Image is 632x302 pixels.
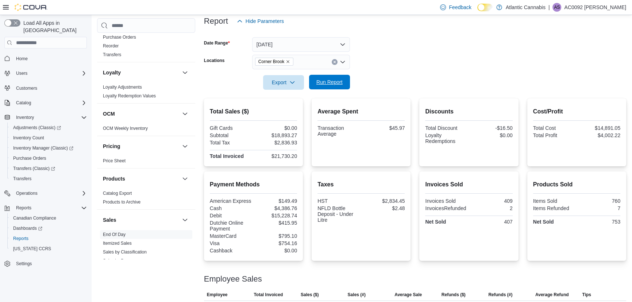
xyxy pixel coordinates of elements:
[10,154,49,163] a: Purchase Orders
[348,292,366,298] span: Sales (#)
[363,198,405,204] div: $2,834.45
[10,133,47,142] a: Inventory Count
[13,135,44,141] span: Inventory Count
[255,240,297,246] div: $754.16
[103,232,126,237] a: End Of Day
[258,58,284,65] span: Corner Brook
[10,123,64,132] a: Adjustments (Classic)
[103,258,129,264] span: Sales by Day
[103,43,119,49] a: Reorder
[533,219,554,225] strong: Net Sold
[578,125,620,131] div: $14,891.05
[103,85,142,90] a: Loyalty Adjustments
[10,174,34,183] a: Transfers
[103,84,142,90] span: Loyalty Adjustments
[210,125,252,131] div: Gift Cards
[13,54,87,63] span: Home
[309,75,350,89] button: Run Report
[425,125,467,131] div: Total Discount
[488,292,512,298] span: Refunds (#)
[210,107,297,116] h2: Total Sales ($)
[7,123,90,133] a: Adjustments (Classic)
[255,248,297,253] div: $0.00
[103,200,140,205] a: Products to Archive
[13,113,87,122] span: Inventory
[301,292,319,298] span: Sales ($)
[97,156,195,168] div: Pricing
[252,37,350,52] button: [DATE]
[103,158,126,163] a: Price Sheet
[363,205,405,211] div: $2.48
[10,164,87,173] span: Transfers (Classic)
[16,205,31,211] span: Reports
[10,144,87,152] span: Inventory Manager (Classic)
[97,124,195,136] div: OCM
[533,132,575,138] div: Total Profit
[425,198,467,204] div: Invoices Sold
[210,153,244,159] strong: Total Invoiced
[7,163,90,174] a: Transfers (Classic)
[255,233,297,239] div: $795.10
[13,236,28,241] span: Reports
[255,153,297,159] div: $21,730.20
[13,155,46,161] span: Purchase Orders
[578,219,620,225] div: 753
[578,132,620,138] div: $4,002.22
[103,232,126,237] span: End Of Day
[16,70,27,76] span: Users
[103,143,120,150] h3: Pricing
[317,180,405,189] h2: Taxes
[103,52,121,58] span: Transfers
[425,205,467,211] div: InvoicesRefunded
[103,216,179,224] button: Sales
[255,198,297,204] div: $149.49
[10,144,76,152] a: Inventory Manager (Classic)
[97,189,195,209] div: Products
[552,3,561,12] div: AC0092 Strickland Rylan
[13,189,87,198] span: Operations
[1,112,90,123] button: Inventory
[7,143,90,153] a: Inventory Manager (Classic)
[1,188,90,198] button: Operations
[548,3,550,12] p: |
[103,125,148,131] span: OCM Weekly Inventory
[13,125,61,131] span: Adjustments (Classic)
[13,189,41,198] button: Operations
[181,174,189,183] button: Products
[13,69,30,78] button: Users
[449,4,471,11] span: Feedback
[582,292,591,298] span: Tips
[10,174,87,183] span: Transfers
[7,223,90,233] a: Dashboards
[10,164,58,173] a: Transfers (Classic)
[204,17,228,26] h3: Report
[1,258,90,269] button: Settings
[255,58,293,66] span: Corner Brook
[181,109,189,118] button: OCM
[207,292,228,298] span: Employee
[255,205,297,211] div: $4,386.76
[16,85,37,91] span: Customers
[470,198,513,204] div: 409
[13,69,87,78] span: Users
[10,244,54,253] a: [US_STATE] CCRS
[425,180,512,189] h2: Invoices Sold
[204,275,262,283] h3: Employee Sales
[533,180,620,189] h2: Products Sold
[425,107,512,116] h2: Discounts
[535,292,569,298] span: Average Refund
[425,219,446,225] strong: Net Sold
[477,4,493,11] input: Dark Mode
[316,78,343,86] span: Run Report
[103,175,125,182] h3: Products
[425,132,467,144] div: Loyalty Redemptions
[317,198,360,204] div: HST
[363,125,405,131] div: $45.97
[340,59,346,65] button: Open list of options
[234,14,287,28] button: Hide Parameters
[10,224,45,233] a: Dashboards
[332,59,338,65] button: Clear input
[578,198,620,204] div: 760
